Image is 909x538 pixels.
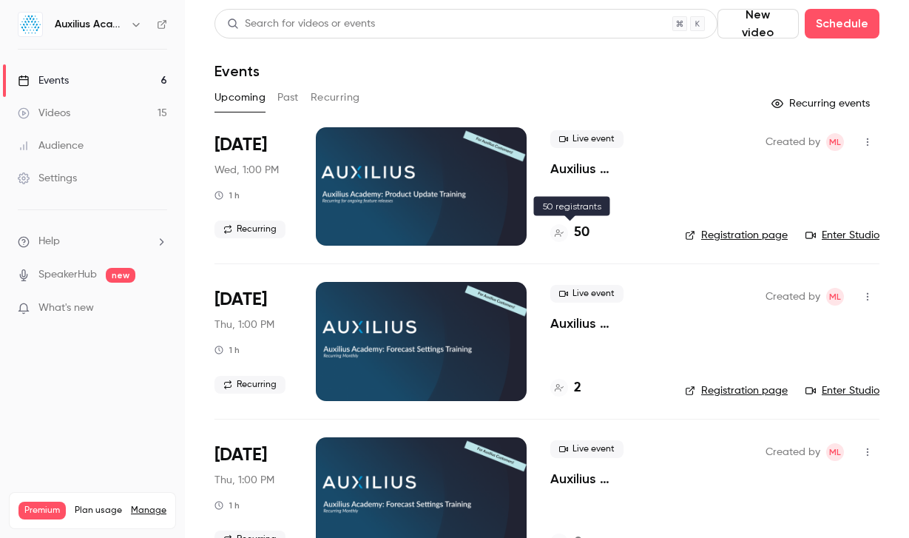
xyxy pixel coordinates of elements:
a: Manage [131,505,166,517]
h1: Events [214,62,260,80]
li: help-dropdown-opener [18,234,167,249]
button: Upcoming [214,86,266,110]
button: New video [717,9,799,38]
span: Live event [550,130,624,148]
span: [DATE] [214,133,267,157]
span: Recurring [214,376,285,394]
span: Created by [766,288,820,306]
a: 2 [550,378,581,398]
a: Auxilius Academy: Forecast Settings Training [550,315,661,332]
div: Oct 16 Thu, 1:00 PM (America/New York) [214,282,292,400]
img: Auxilius Academy Recordings & Training Videos [18,13,42,36]
a: Registration page [685,228,788,243]
span: Plan usage [75,505,122,517]
span: ML [829,133,841,151]
a: SpeakerHub [38,267,97,283]
span: [DATE] [214,288,267,312]
h4: 2 [574,378,581,398]
span: Live event [550,285,624,303]
button: Recurring events [765,92,879,115]
span: new [106,268,135,283]
span: ML [829,443,841,461]
span: Maddie Lamberti [826,133,844,151]
div: Settings [18,171,77,186]
div: Events [18,73,69,88]
span: Created by [766,133,820,151]
span: Help [38,234,60,249]
span: ML [829,288,841,306]
span: Recurring [214,221,285,238]
div: 1 h [214,189,240,201]
span: Wed, 1:00 PM [214,163,279,178]
div: 1 h [214,344,240,356]
div: Audience [18,138,84,153]
span: Thu, 1:00 PM [214,473,274,488]
h4: 50 [574,223,589,243]
button: Schedule [805,9,879,38]
a: Auxilius Academy: Forecast Settings Training [550,470,661,488]
h6: Auxilius Academy Recordings & Training Videos [55,17,124,32]
button: Past [277,86,299,110]
button: Recurring [311,86,360,110]
div: Oct 15 Wed, 1:00 PM (America/New York) [214,127,292,246]
span: [DATE] [214,443,267,467]
div: Videos [18,106,70,121]
a: Enter Studio [805,383,879,398]
span: Created by [766,443,820,461]
a: Auxilius Academy: Product Updates [550,160,661,178]
span: Maddie Lamberti [826,443,844,461]
a: 50 [550,223,589,243]
div: Search for videos or events [227,16,375,32]
span: What's new [38,300,94,316]
span: Live event [550,440,624,458]
a: Registration page [685,383,788,398]
span: Thu, 1:00 PM [214,317,274,332]
a: Enter Studio [805,228,879,243]
div: 1 h [214,500,240,511]
span: Premium [18,502,66,519]
span: Maddie Lamberti [826,288,844,306]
